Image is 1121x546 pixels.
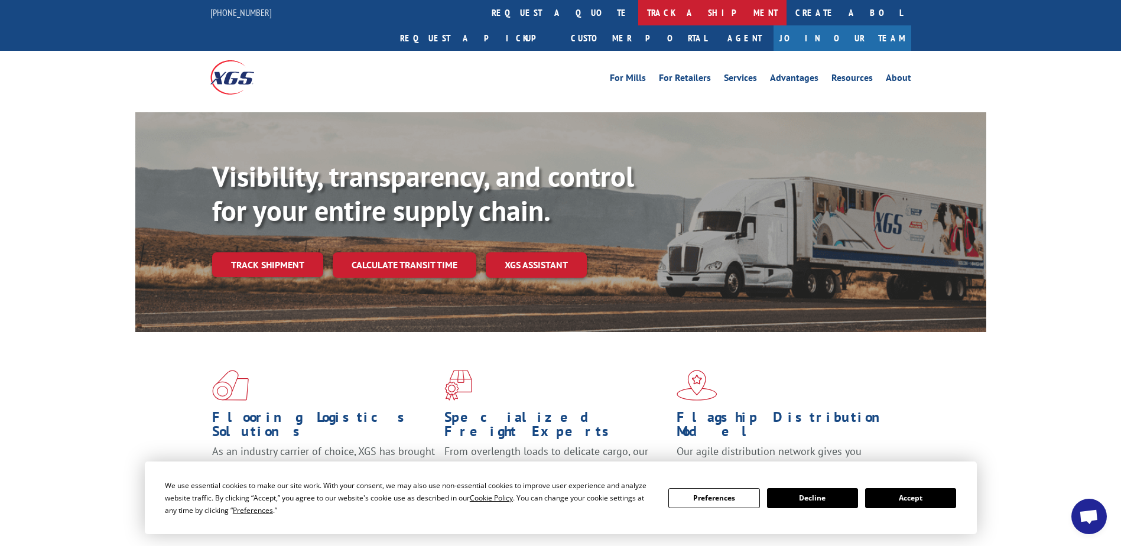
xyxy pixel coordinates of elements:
[165,479,654,516] div: We use essential cookies to make our site work. With your consent, we may also use non-essential ...
[145,461,977,534] div: Cookie Consent Prompt
[677,410,900,444] h1: Flagship Distribution Model
[865,488,956,508] button: Accept
[767,488,858,508] button: Decline
[774,25,911,51] a: Join Our Team
[444,370,472,401] img: xgs-icon-focused-on-flooring-red
[233,505,273,515] span: Preferences
[770,73,818,86] a: Advantages
[677,370,717,401] img: xgs-icon-flagship-distribution-model-red
[444,444,668,497] p: From overlength loads to delicate cargo, our experienced staff knows the best way to move your fr...
[212,252,323,277] a: Track shipment
[716,25,774,51] a: Agent
[212,158,634,229] b: Visibility, transparency, and control for your entire supply chain.
[677,444,894,472] span: Our agile distribution network gives you nationwide inventory management on demand.
[562,25,716,51] a: Customer Portal
[610,73,646,86] a: For Mills
[333,252,476,278] a: Calculate transit time
[212,410,436,444] h1: Flooring Logistics Solutions
[486,252,587,278] a: XGS ASSISTANT
[1071,499,1107,534] div: Open chat
[659,73,711,86] a: For Retailers
[444,410,668,444] h1: Specialized Freight Experts
[391,25,562,51] a: Request a pickup
[210,6,272,18] a: [PHONE_NUMBER]
[212,444,435,486] span: As an industry carrier of choice, XGS has brought innovation and dedication to flooring logistics...
[212,370,249,401] img: xgs-icon-total-supply-chain-intelligence-red
[886,73,911,86] a: About
[724,73,757,86] a: Services
[668,488,759,508] button: Preferences
[831,73,873,86] a: Resources
[470,493,513,503] span: Cookie Policy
